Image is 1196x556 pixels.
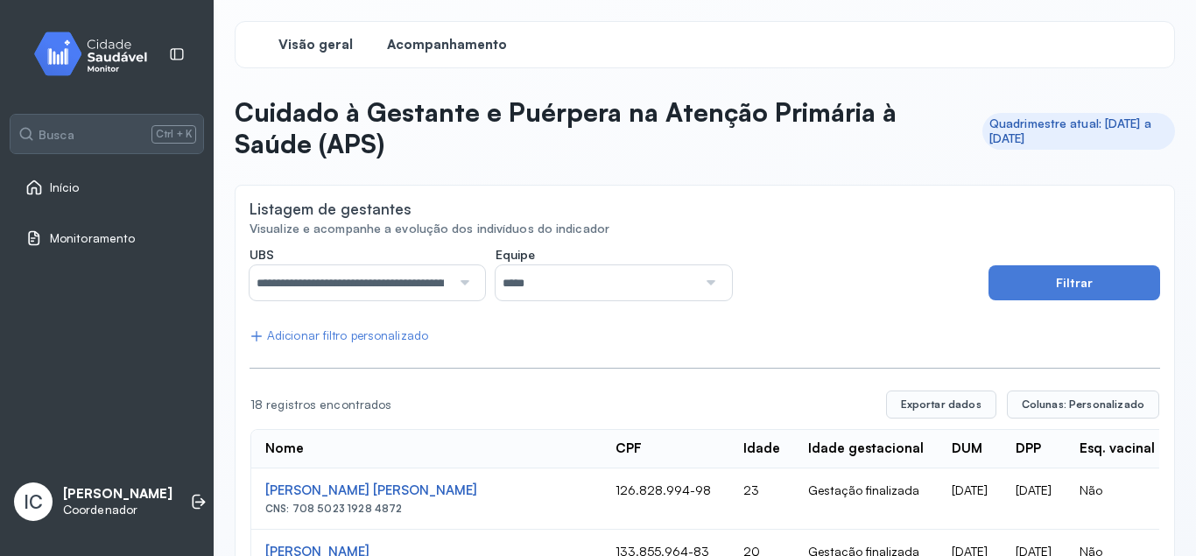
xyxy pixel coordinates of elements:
[1002,468,1066,530] td: [DATE]
[602,468,729,530] td: 126.828.994-98
[938,468,1002,530] td: [DATE]
[235,96,968,160] p: Cuidado à Gestante e Puérpera na Atenção Primária à Saúde (APS)
[250,328,428,343] div: Adicionar filtro personalizado
[278,37,353,53] span: Visão geral
[265,482,587,499] div: [PERSON_NAME] [PERSON_NAME]
[250,247,274,263] span: UBS
[25,229,188,247] a: Monitoramento
[886,391,996,419] button: Exportar dados
[50,180,80,195] span: Início
[50,231,135,246] span: Monitoramento
[1022,398,1144,412] span: Colunas: Personalizado
[265,440,304,457] div: Nome
[988,265,1160,300] button: Filtrar
[25,179,188,196] a: Início
[151,125,196,143] span: Ctrl + K
[794,468,938,530] td: Gestação finalizada
[63,486,172,503] p: [PERSON_NAME]
[496,247,535,263] span: Equipe
[1007,391,1159,419] button: Colunas: Personalizado
[1016,440,1041,457] div: DPP
[952,440,982,457] div: DUM
[39,127,74,143] span: Busca
[24,490,43,513] span: IC
[989,116,1168,146] div: Quadrimestre atual: [DATE] a [DATE]
[616,440,642,457] div: CPF
[63,503,172,517] p: Coordenador
[250,200,412,218] div: Listagem de gestantes
[743,440,780,457] div: Idade
[808,440,924,457] div: Idade gestacional
[265,503,587,515] div: CNS: 708 5023 1928 4872
[250,222,1160,236] div: Visualize e acompanhe a evolução dos indivíduos do indicador
[18,28,176,80] img: monitor.svg
[387,37,507,53] span: Acompanhamento
[250,398,872,412] div: 18 registros encontrados
[729,468,794,530] td: 23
